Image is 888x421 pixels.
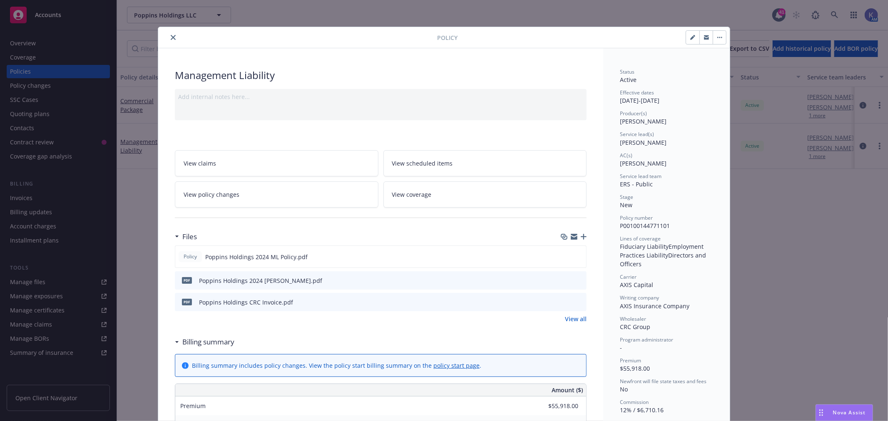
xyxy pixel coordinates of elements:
[392,159,453,168] span: View scheduled items
[620,180,653,188] span: ERS - Public
[620,273,637,280] span: Carrier
[816,405,826,421] div: Drag to move
[620,89,654,96] span: Effective dates
[576,298,583,307] button: preview file
[199,298,293,307] div: Poppins Holdings CRC Invoice.pdf
[182,299,192,305] span: pdf
[175,181,378,208] a: View policy changes
[620,378,706,385] span: Newfront will file state taxes and fees
[620,385,628,393] span: No
[620,357,641,364] span: Premium
[620,117,667,125] span: [PERSON_NAME]
[175,337,234,347] div: Billing summary
[620,251,708,268] span: Directors and Officers
[182,231,197,242] h3: Files
[182,337,234,347] h3: Billing summary
[620,152,632,159] span: AC(s)
[184,159,216,168] span: View claims
[620,399,649,406] span: Commission
[205,253,308,261] span: Poppins Holdings 2024 ML Policy.pdf
[620,222,670,230] span: P00100144771101
[184,190,239,199] span: View policy changes
[620,406,664,414] span: 12% / $6,710.16
[437,33,458,42] span: Policy
[620,302,689,310] span: AXIS Insurance Company
[433,362,480,369] a: policy start page
[620,89,713,105] div: [DATE] - [DATE]
[620,76,637,84] span: Active
[816,404,873,421] button: Nova Assist
[620,243,669,250] span: Fiduciary Liability
[552,386,583,394] span: Amount ($)
[175,68,587,82] div: Management Liability
[199,276,322,285] div: Poppins Holdings 2024 [PERSON_NAME].pdf
[392,190,432,199] span: View coverage
[620,344,622,352] span: -
[620,243,705,259] span: Employment Practices Liability
[620,110,647,117] span: Producer(s)
[178,92,583,101] div: Add internal notes here...
[529,400,583,412] input: 0.00
[576,276,583,285] button: preview file
[383,150,587,176] a: View scheduled items
[182,253,199,260] span: Policy
[562,276,569,285] button: download file
[620,159,667,167] span: [PERSON_NAME]
[620,201,632,209] span: New
[620,235,661,242] span: Lines of coverage
[620,139,667,146] span: [PERSON_NAME]
[620,294,659,301] span: Writing company
[192,361,481,370] div: Billing summary includes policy changes. View the policy start billing summary on the .
[620,281,653,289] span: AXIS Capital
[562,298,569,307] button: download file
[620,336,673,343] span: Program administrator
[620,214,653,221] span: Policy number
[383,181,587,208] a: View coverage
[575,253,583,261] button: preview file
[620,68,634,75] span: Status
[182,277,192,283] span: pdf
[620,131,654,138] span: Service lead(s)
[620,193,633,201] span: Stage
[168,32,178,42] button: close
[175,231,197,242] div: Files
[562,253,569,261] button: download file
[620,173,662,180] span: Service lead team
[620,315,646,322] span: Wholesaler
[565,315,587,323] a: View all
[180,402,206,410] span: Premium
[620,323,650,331] span: CRC Group
[175,150,378,176] a: View claims
[833,409,866,416] span: Nova Assist
[620,364,650,372] span: $55,918.00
